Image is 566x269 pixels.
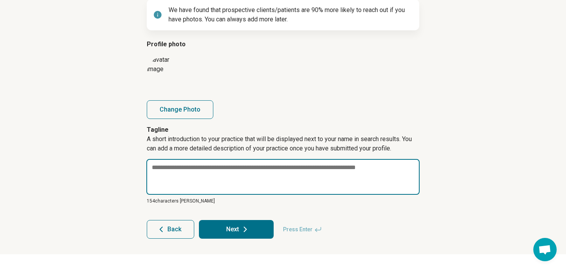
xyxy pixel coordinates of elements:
button: Back [147,220,194,239]
p: We have found that prospective clients/patients are 90% more likely to reach out if you have phot... [169,5,413,24]
legend: Profile photo [147,40,419,49]
p: Tagline [147,125,419,134]
span: Press Enter [278,220,327,239]
p: A short introduction to your practice that will be displayed next to your name in search results.... [147,134,419,159]
span: Back [167,226,181,232]
img: avatar image [147,55,186,94]
button: Next [199,220,274,239]
a: Open chat [533,238,557,261]
p: 154 characters [PERSON_NAME] [147,197,419,204]
button: Change Photo [147,100,213,119]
